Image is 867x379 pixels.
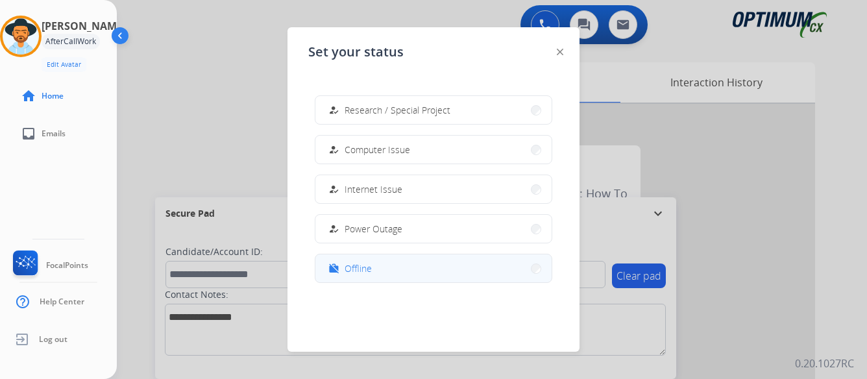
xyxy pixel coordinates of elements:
button: Offline [315,254,552,282]
mat-icon: home [21,88,36,104]
div: AfterCallWork [42,34,100,49]
mat-icon: inbox [21,126,36,141]
button: Computer Issue [315,136,552,164]
mat-icon: how_to_reg [328,104,339,116]
button: Internet Issue [315,175,552,203]
p: 0.20.1027RC [795,356,854,371]
span: FocalPoints [46,260,88,271]
mat-icon: how_to_reg [328,184,339,195]
span: Offline [345,262,372,275]
span: Home [42,91,64,101]
button: Research / Special Project [315,96,552,124]
img: avatar [3,18,39,55]
button: Edit Avatar [42,57,86,72]
img: close-button [557,49,563,55]
span: Power Outage [345,222,402,236]
mat-icon: work_off [328,263,339,274]
button: Power Outage [315,215,552,243]
span: Computer Issue [345,143,410,156]
span: Research / Special Project [345,103,450,117]
span: Log out [39,334,67,345]
mat-icon: how_to_reg [328,144,339,155]
a: FocalPoints [10,251,88,280]
h3: [PERSON_NAME] [42,18,126,34]
span: Help Center [40,297,84,307]
span: Emails [42,128,66,139]
span: Internet Issue [345,182,402,196]
mat-icon: how_to_reg [328,223,339,234]
span: Set your status [308,43,404,61]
